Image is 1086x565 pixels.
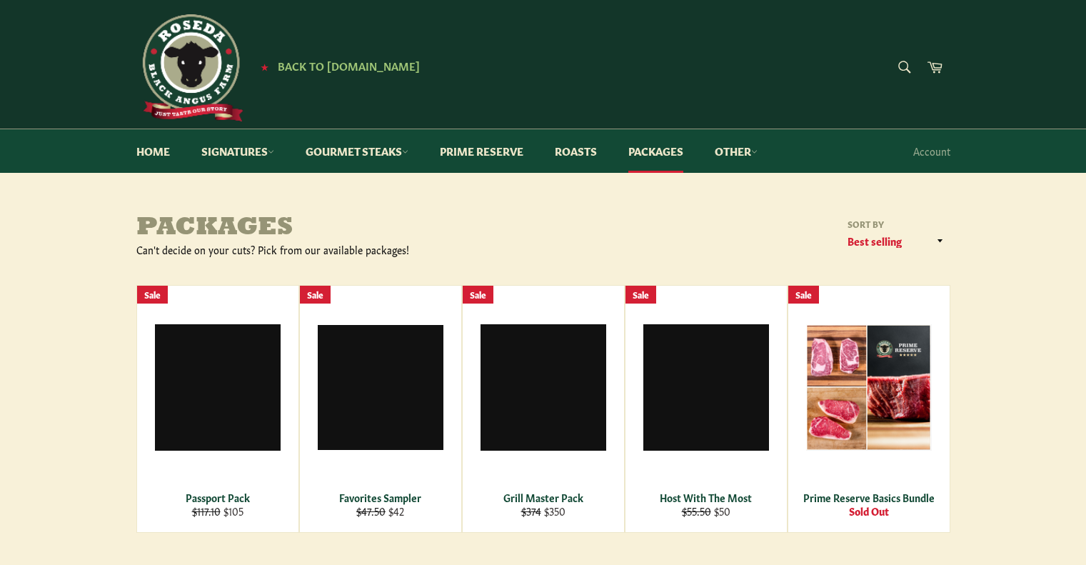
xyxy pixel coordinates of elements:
[278,58,420,73] span: Back to [DOMAIN_NAME]
[797,504,940,518] div: Sold Out
[788,286,819,304] div: Sale
[541,129,611,173] a: Roasts
[682,504,711,518] s: $55.50
[146,504,289,518] div: $105
[521,504,541,518] s: $374
[299,285,462,533] a: Favorites Sampler Favorites Sampler $47.50 $42
[471,504,615,518] div: $350
[614,129,698,173] a: Packages
[356,504,386,518] s: $47.50
[625,285,788,533] a: Host With The Most Host With The Most $55.50 $50
[137,286,168,304] div: Sale
[463,286,493,304] div: Sale
[462,285,625,533] a: Grill Master Pack Grill Master Pack $374 $350
[308,504,452,518] div: $42
[700,129,772,173] a: Other
[634,504,778,518] div: $50
[122,129,184,173] a: Home
[788,285,950,533] a: Prime Reserve Basics Bundle Prime Reserve Basics Bundle Sold Out
[136,214,543,243] h1: Packages
[187,129,288,173] a: Signatures
[634,491,778,504] div: Host With The Most
[192,504,221,518] s: $117.10
[843,218,950,230] label: Sort by
[261,61,268,72] span: ★
[253,61,420,72] a: ★ Back to [DOMAIN_NAME]
[300,286,331,304] div: Sale
[146,491,289,504] div: Passport Pack
[625,286,656,304] div: Sale
[291,129,423,173] a: Gourmet Steaks
[136,243,543,256] div: Can't decide on your cuts? Pick from our available packages!
[797,491,940,504] div: Prime Reserve Basics Bundle
[308,491,452,504] div: Favorites Sampler
[906,130,957,172] a: Account
[136,14,243,121] img: Roseda Beef
[426,129,538,173] a: Prime Reserve
[136,285,299,533] a: Passport Pack Passport Pack $117.10 $105
[806,324,932,451] img: Prime Reserve Basics Bundle
[471,491,615,504] div: Grill Master Pack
